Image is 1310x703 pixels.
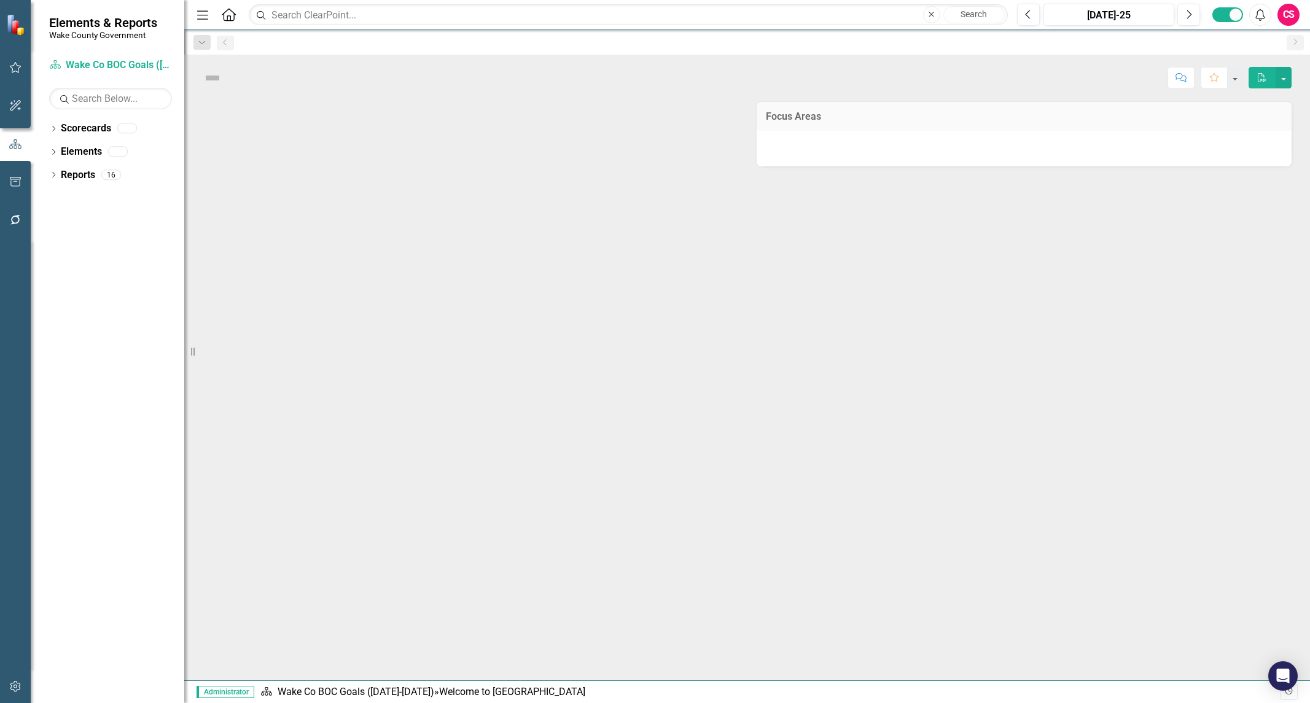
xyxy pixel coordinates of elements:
input: Search Below... [49,88,172,109]
img: ClearPoint Strategy [6,14,28,35]
input: Search ClearPoint... [249,4,1008,26]
button: CS [1277,4,1300,26]
button: [DATE]-25 [1043,4,1174,26]
span: Administrator [197,686,254,698]
div: Welcome to [GEOGRAPHIC_DATA] [439,686,585,697]
button: Search [943,6,1005,23]
a: Wake Co BOC Goals ([DATE]-[DATE]) [278,686,434,697]
div: » [260,685,1280,699]
div: Open Intercom Messenger [1268,661,1298,691]
a: Reports [61,168,95,182]
a: Elements [61,145,102,159]
div: 16 [101,169,121,180]
small: Wake County Government [49,30,157,40]
span: Elements & Reports [49,15,157,30]
h3: Focus Areas [766,111,1283,122]
div: [DATE]-25 [1048,8,1170,23]
img: Not Defined [203,68,222,88]
span: Search [961,9,987,19]
a: Wake Co BOC Goals ([DATE]-[DATE]) [49,58,172,72]
a: Scorecards [61,122,111,136]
